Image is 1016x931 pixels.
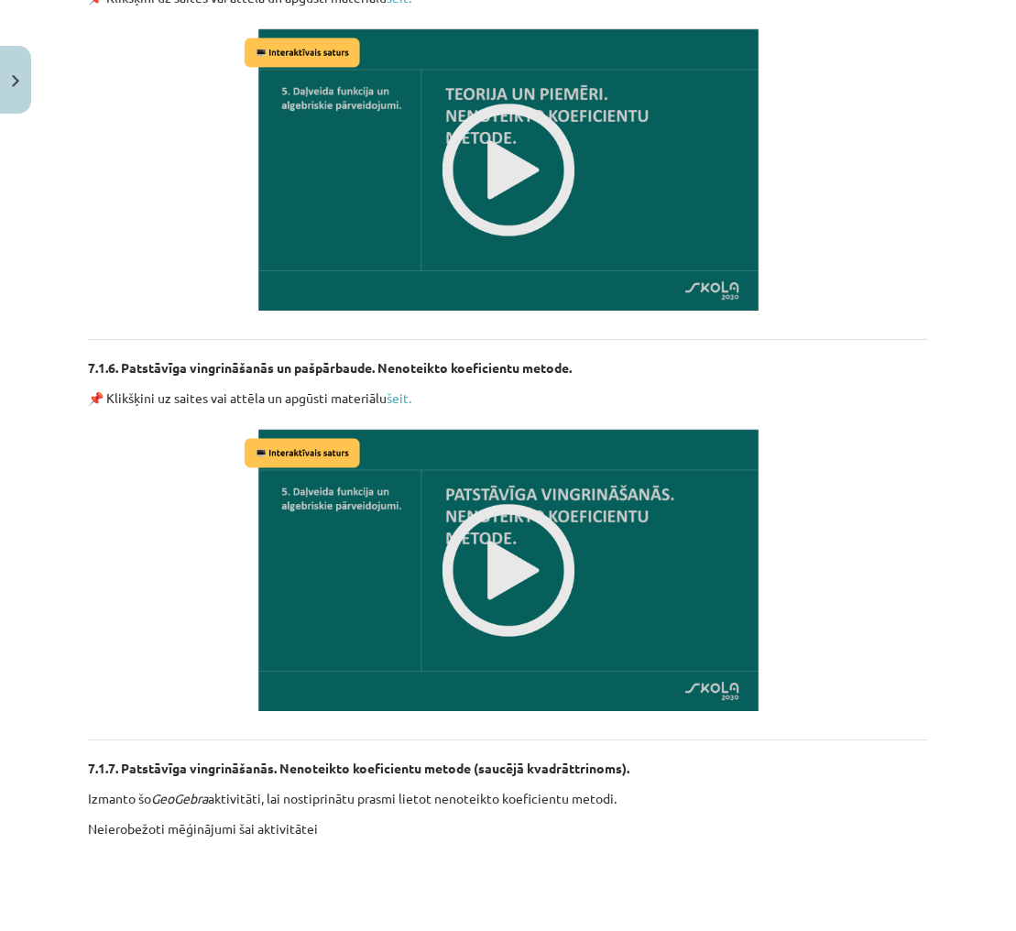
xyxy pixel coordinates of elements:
p: 📌 Klikšķini uz saites vai attēla un apgūsti materiālu [88,389,928,408]
p: Izmanto šo aktivitāti, lai nostiprinātu prasmi lietot nenoteikto koeficientu metodi. [88,789,928,808]
img: icon-close-lesson-0947bae3869378f0d4975bcd49f059093ad1ed9edebbc8119c70593378902aed.svg [12,75,19,87]
em: GeoGebra [151,790,208,806]
strong: 7.1.6. Patstāvīga vingrināšanās un pašpārbaude. Nenoteikto koeficientu metode. [88,359,572,376]
strong: 7.1.7. Patstāvīga vingrināšanās. Nenoteikto koeficientu metode (saucējā kvadrāttrinoms). [88,760,629,776]
a: šeit. [387,389,411,406]
p: Neierobežoti mēģinājumi šai aktivitātei [88,819,928,838]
